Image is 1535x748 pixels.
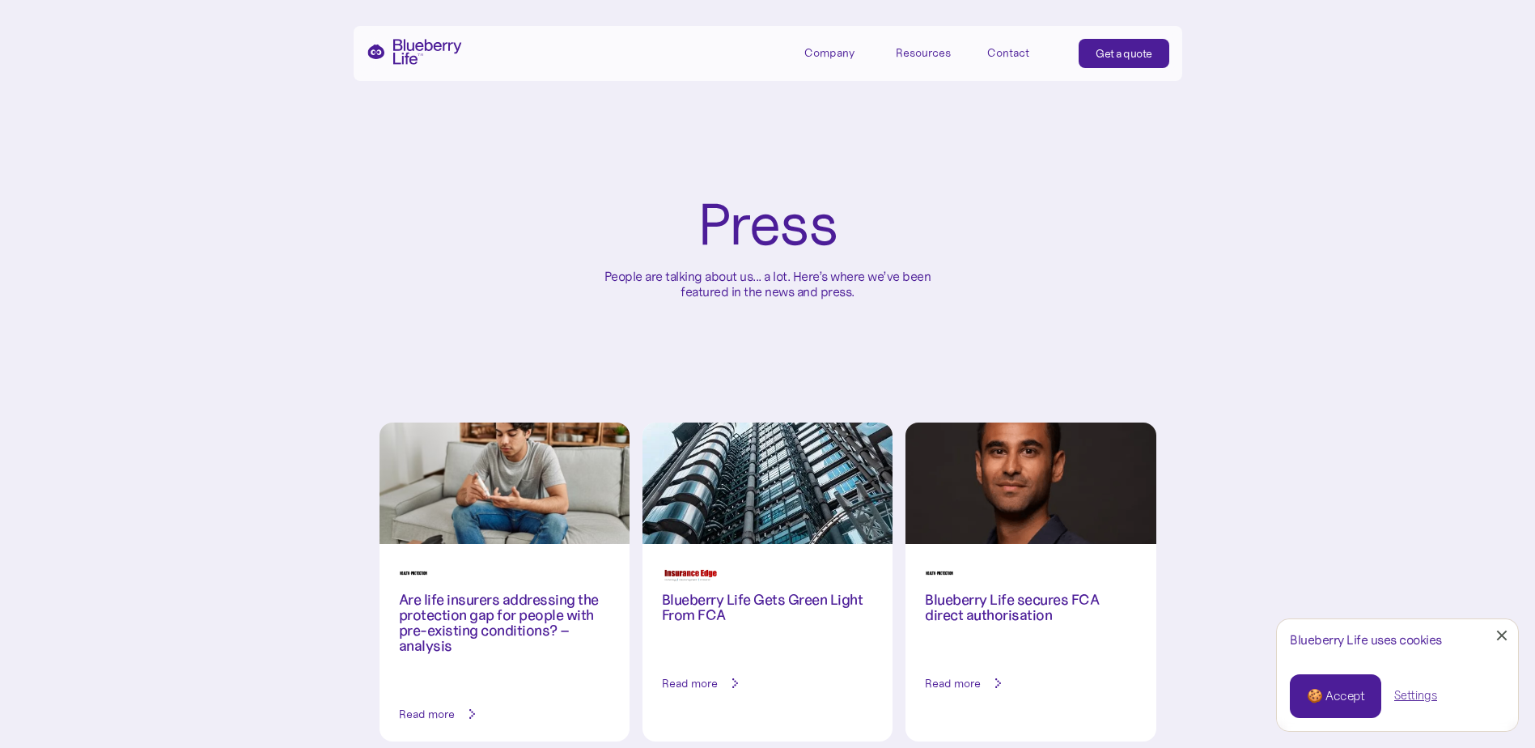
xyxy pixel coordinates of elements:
[399,593,610,654] h3: Are life insurers addressing the protection gap for people with pre-existing conditions? – analysis
[804,39,877,66] div: Company
[896,39,969,66] div: Resources
[380,544,630,742] a: Are life insurers addressing the protection gap for people with pre-existing conditions? – analys...
[1394,687,1437,704] a: Settings
[905,544,1155,711] a: Blueberry Life secures FCA direct authorisationRead more
[598,269,938,300] p: People are talking about us... a lot. Here’s where we’ve been featured in the news and press.
[896,46,951,60] div: Resources
[1079,39,1169,68] a: Get a quote
[1290,674,1381,718] a: 🍪 Accept
[399,706,455,722] div: Read more
[1290,632,1505,648] div: Blueberry Life uses cookies
[1096,45,1152,62] div: Get a quote
[925,675,981,691] div: Read more
[987,39,1060,66] a: Contact
[662,675,718,691] div: Read more
[662,593,873,623] h3: Blueberry Life Gets Green Light From FCA
[367,39,462,65] a: home
[987,46,1029,60] div: Contact
[804,46,854,60] div: Company
[925,593,1136,623] h3: Blueberry Life secures FCA direct authorisation
[1307,687,1364,705] div: 🍪 Accept
[1486,619,1518,652] a: Close Cookie Popup
[698,194,837,256] h1: Press
[642,544,893,711] a: Blueberry Life Gets Green Light From FCARead more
